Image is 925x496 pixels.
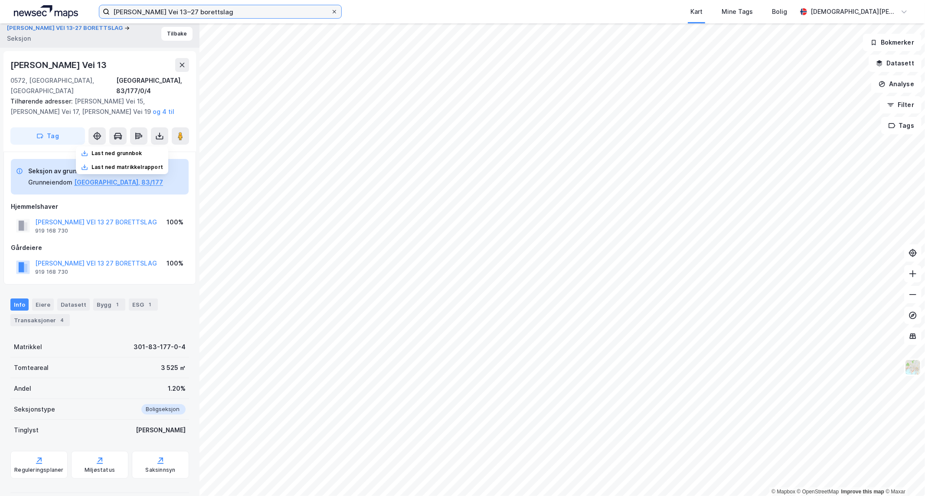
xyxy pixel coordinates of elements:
div: 3 525 ㎡ [161,363,186,373]
div: 1.20% [168,383,186,394]
button: Analyse [871,75,922,93]
div: 100% [167,217,183,227]
div: 301-83-177-0-4 [134,342,186,352]
a: Mapbox [771,489,795,495]
div: Seksjon av grunneiendom [28,166,163,176]
div: [GEOGRAPHIC_DATA], 83/177/0/4 [116,75,189,96]
div: Datasett [57,298,90,311]
div: Tomteareal [14,363,49,373]
div: Saksinnsyn [146,467,176,473]
div: Gårdeiere [11,243,189,253]
button: [PERSON_NAME] VEI 13-27 BORETTSLAG [7,24,124,32]
div: Tinglyst [14,425,39,435]
div: 0572, [GEOGRAPHIC_DATA], [GEOGRAPHIC_DATA] [10,75,116,96]
div: Mine Tags [722,6,753,17]
div: Transaksjoner [10,314,70,326]
div: 100% [167,258,183,269]
div: Kontrollprogram for chat [882,454,925,496]
img: logo.a4113a55bc3d86da70a041830d287a7e.svg [14,5,78,18]
div: Info [10,298,29,311]
div: 919 168 730 [35,269,68,276]
div: ESG [129,298,158,311]
div: Eiere [32,298,54,311]
div: Last ned grunnbok [92,150,142,157]
div: 919 168 730 [35,227,68,234]
button: Tilbake [161,27,193,41]
div: Andel [14,383,31,394]
div: Miljøstatus [85,467,115,473]
button: Bokmerker [863,34,922,51]
img: Z [905,359,921,376]
iframe: Chat Widget [882,454,925,496]
div: Seksjonstype [14,404,55,415]
div: 1 [146,300,154,309]
button: Filter [880,96,922,113]
div: Bolig [772,6,787,17]
div: Reguleringsplaner [14,467,63,473]
div: Matrikkel [14,342,42,352]
input: Søk på adresse, matrikkel, gårdeiere, leietakere eller personer [110,5,331,18]
div: [DEMOGRAPHIC_DATA][PERSON_NAME] [811,6,897,17]
div: Seksjon [7,33,31,44]
div: Kart [690,6,703,17]
button: Datasett [869,55,922,72]
div: [PERSON_NAME] [136,425,186,435]
div: Grunneiendom [28,177,72,188]
div: [PERSON_NAME] Vei 15, [PERSON_NAME] Vei 17, [PERSON_NAME] Vei 19 [10,96,182,117]
div: 1 [113,300,122,309]
a: OpenStreetMap [797,489,839,495]
button: Tag [10,127,85,145]
button: Tags [881,117,922,134]
div: Hjemmelshaver [11,201,189,212]
div: [PERSON_NAME] Vei 13 [10,58,108,72]
a: Improve this map [841,489,884,495]
div: 4 [58,316,66,324]
div: Bygg [93,298,125,311]
button: [GEOGRAPHIC_DATA], 83/177 [74,177,163,188]
span: Tilhørende adresser: [10,97,75,105]
div: Last ned matrikkelrapport [92,164,163,171]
